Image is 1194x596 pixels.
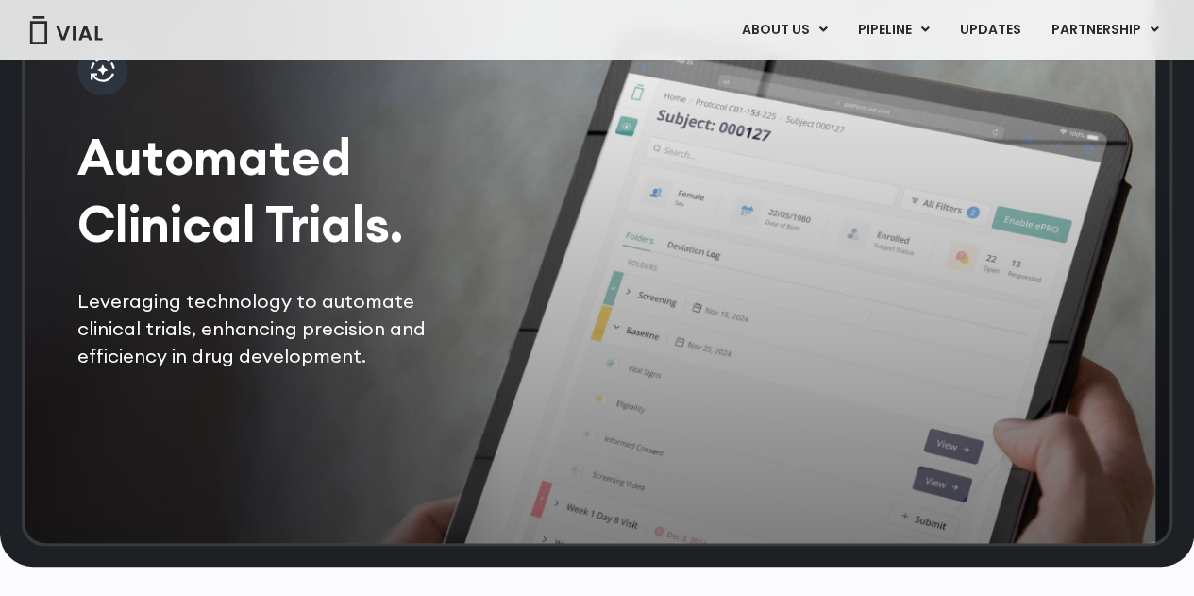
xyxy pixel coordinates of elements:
p: Leveraging technology to automate clinical trials, enhancing precision and efficiency in drug dev... [77,287,472,370]
a: PIPELINEMenu Toggle [843,14,944,46]
img: Vial Logo [28,16,104,44]
a: UPDATES [945,14,1035,46]
h2: Automated Clinical Trials. [77,124,472,258]
a: ABOUT USMenu Toggle [727,14,842,46]
a: PARTNERSHIPMenu Toggle [1036,14,1174,46]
